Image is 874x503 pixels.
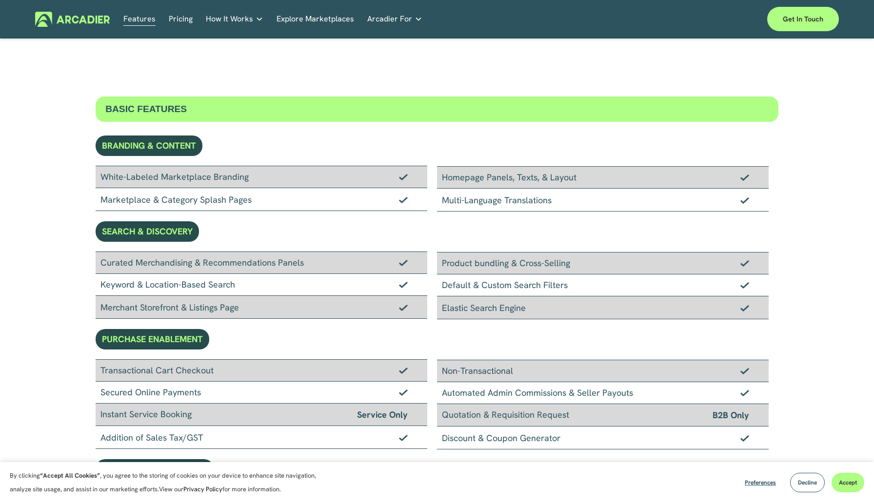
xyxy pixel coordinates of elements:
[437,382,769,404] div: Automated Admin Commissions & Seller Payouts
[206,12,253,26] span: How It Works
[277,12,354,27] a: Explore Marketplaces
[767,7,839,31] a: Get in touch
[399,389,408,396] img: Checkmark
[96,359,427,382] div: Transactional Cart Checkout
[399,196,408,203] img: Checkmark
[399,259,408,266] img: Checkmark
[169,12,193,27] a: Pricing
[437,426,769,449] div: Discount & Coupon Generator
[437,252,769,274] div: Product bundling & Cross-Selling
[96,97,778,122] div: BASIC FEATURES
[713,408,749,422] span: B2B Only
[740,260,749,267] img: Checkmark
[123,12,156,27] a: Features
[437,189,769,212] div: Multi-Language Translations
[96,251,427,274] div: Curated Merchandising & Recommendations Panels
[96,404,427,426] div: Instant Service Booking
[737,473,783,492] button: Preferences
[40,471,100,480] strong: “Accept All Cookies”
[740,197,749,204] img: Checkmark
[96,296,427,319] div: Merchant Storefront & Listings Page
[96,221,199,242] div: SEARCH & DISCOVERY
[740,435,749,442] img: Checkmark
[437,274,769,296] div: Default & Custom Search Filters
[437,404,769,426] div: Quotation & Requisition Request
[437,360,769,382] div: Non-Transactional
[832,473,864,492] button: Accept
[367,12,422,27] a: folder dropdown
[399,304,408,311] img: Checkmark
[740,368,749,374] img: Checkmark
[10,469,327,496] p: By clicking , you agree to the storing of cookies on your device to enhance site navigation, anal...
[183,485,222,493] a: Privacy Policy
[839,479,857,486] span: Accept
[367,12,412,26] span: Arcadier For
[740,174,749,181] img: Checkmark
[740,305,749,311] img: Checkmark
[206,12,263,27] a: folder dropdown
[437,296,769,319] div: Elastic Search Engine
[357,407,408,422] span: Service Only
[96,166,427,188] div: White-Labeled Marketplace Branding
[96,329,209,349] div: PURCHASE ENABLEMENT
[399,281,408,288] img: Checkmark
[35,12,110,27] img: Arcadier
[96,188,427,211] div: Marketplace & Category Splash Pages
[790,473,825,492] button: Decline
[437,166,769,189] div: Homepage Panels, Texts, & Layout
[399,367,408,374] img: Checkmark
[96,274,427,296] div: Keyword & Location-Based Search
[96,426,427,449] div: Addition of Sales Tax/GST
[745,479,776,486] span: Preferences
[96,135,202,156] div: BRANDING & CONTENT
[740,389,749,396] img: Checkmark
[798,479,817,486] span: Decline
[399,174,408,180] img: Checkmark
[399,434,408,441] img: Checkmark
[96,459,214,480] div: PURCHASE MANAGEMENT
[96,382,427,404] div: Secured Online Payments
[740,282,749,289] img: Checkmark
